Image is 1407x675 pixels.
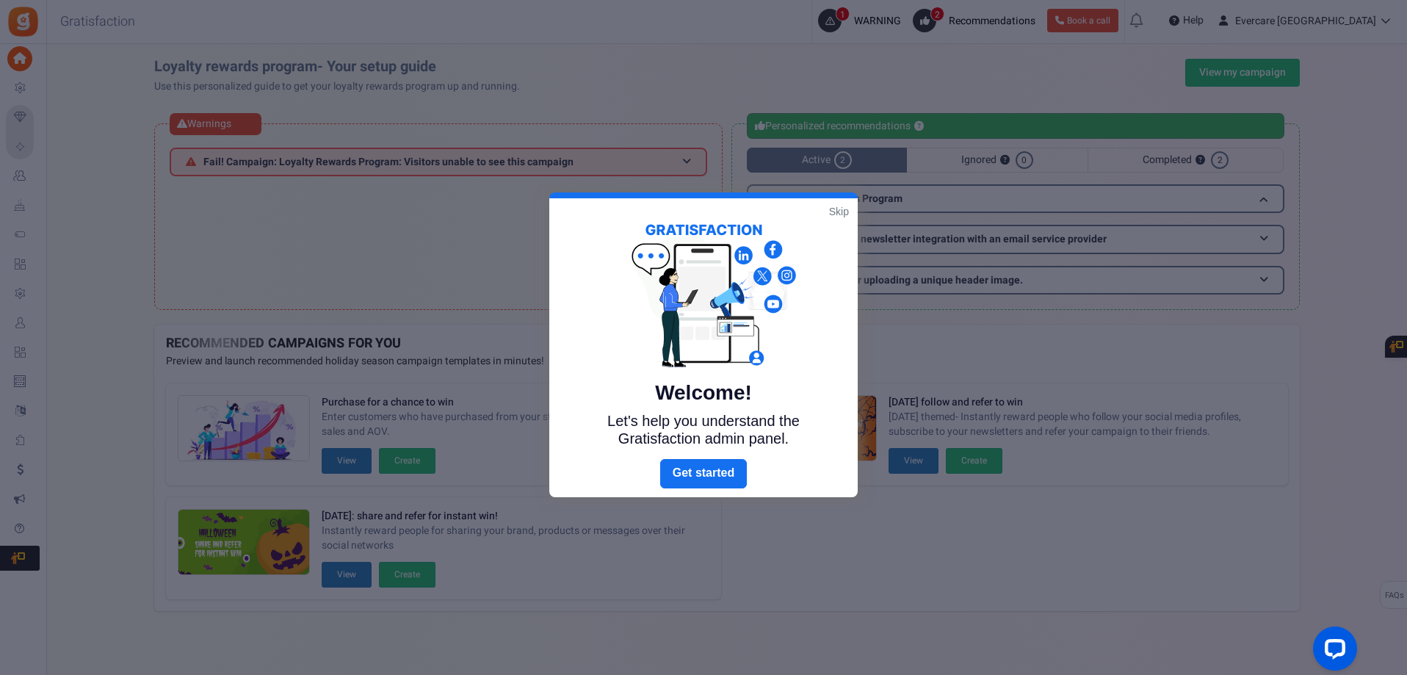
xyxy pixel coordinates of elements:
a: Skip [829,204,849,219]
p: Let's help you understand the Gratisfaction admin panel. [582,412,825,447]
h5: Welcome! [582,381,825,405]
a: Next [660,459,747,488]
